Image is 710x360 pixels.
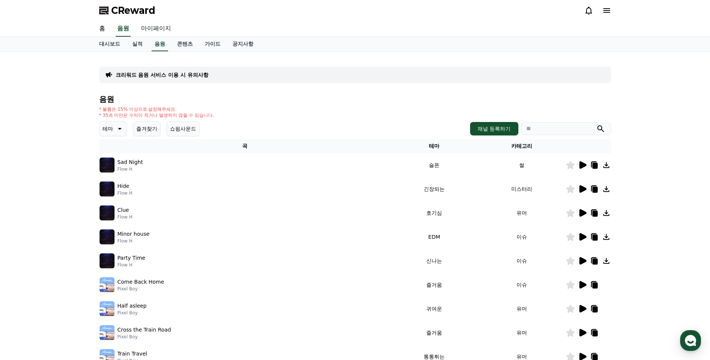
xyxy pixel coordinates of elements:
[478,153,566,177] td: 썰
[390,249,478,273] td: 신나는
[478,297,566,321] td: 유머
[100,158,115,173] img: music
[118,158,143,166] p: Sad Night
[118,238,150,244] p: Flow H
[118,262,146,268] p: Flow H
[126,37,149,51] a: 실적
[99,121,127,136] button: 테마
[111,4,155,16] span: CReward
[2,237,49,256] a: 홈
[116,21,131,37] a: 음원
[93,21,111,37] a: 홈
[470,122,518,135] button: 채널 등록하기
[390,153,478,177] td: 슬픈
[100,229,115,244] img: music
[167,121,199,136] button: 쇼핑사운드
[100,253,115,268] img: music
[118,350,147,358] p: Train Travel
[133,121,161,136] button: 즐겨찾기
[118,310,147,316] p: Pixel Boy
[103,123,113,134] p: 테마
[118,166,143,172] p: Flow H
[478,177,566,201] td: 미스터리
[135,21,177,37] a: 마이페이지
[118,278,164,286] p: Come Back Home
[118,326,171,334] p: Cross the Train Road
[390,321,478,345] td: 즐거움
[68,249,77,255] span: 대화
[100,205,115,220] img: music
[99,4,155,16] a: CReward
[152,37,168,51] a: 음원
[118,190,132,196] p: Flow H
[478,249,566,273] td: 이슈
[99,106,214,112] p: * 볼륨은 15% 이상으로 설정해주세요.
[478,273,566,297] td: 이슈
[390,177,478,201] td: 긴장되는
[171,37,199,51] a: 콘텐츠
[390,139,478,153] th: 테마
[226,37,259,51] a: 공지사항
[390,297,478,321] td: 귀여운
[49,237,97,256] a: 대화
[100,325,115,340] img: music
[118,182,129,190] p: Hide
[97,237,144,256] a: 설정
[99,139,391,153] th: 곡
[100,181,115,196] img: music
[118,206,129,214] p: Clue
[100,301,115,316] img: music
[118,230,150,238] p: Minor house
[93,37,126,51] a: 대시보드
[100,277,115,292] img: music
[390,225,478,249] td: EDM
[118,254,146,262] p: Party Time
[24,248,28,254] span: 홈
[118,286,164,292] p: Pixel Boy
[118,214,132,220] p: Flow H
[99,95,611,103] h4: 음원
[116,248,125,254] span: 설정
[390,273,478,297] td: 즐거움
[478,139,566,153] th: 카테고리
[199,37,226,51] a: 가이드
[390,201,478,225] td: 호기심
[99,112,214,118] p: * 35초 미만은 수익이 적거나 발생하지 않을 수 있습니다.
[478,225,566,249] td: 이슈
[118,302,147,310] p: Half asleep
[118,334,171,340] p: Pixel Boy
[478,201,566,225] td: 유머
[478,321,566,345] td: 유머
[116,71,208,79] a: 크리워드 음원 서비스 이용 시 유의사항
